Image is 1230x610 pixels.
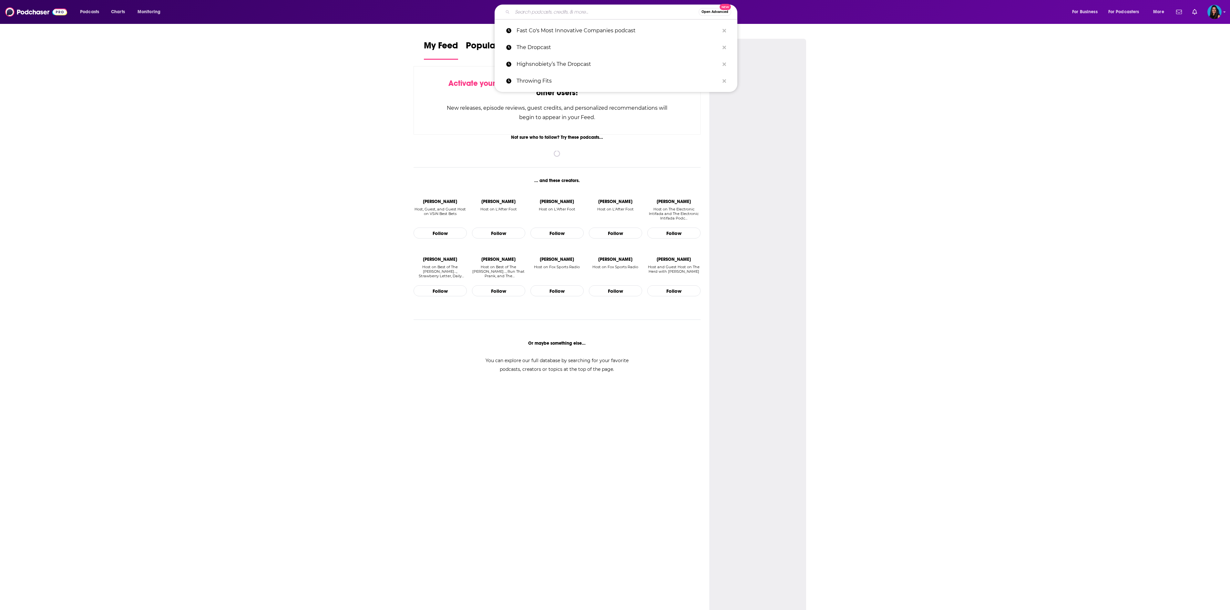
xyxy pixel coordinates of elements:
span: More [1153,7,1164,16]
a: Show notifications dropdown [1174,6,1184,17]
button: Follow [472,285,525,296]
button: Follow [647,285,701,296]
div: Host on L'After Foot [539,207,575,221]
div: Gilbert Brisbois [598,199,632,204]
div: Daniel Riolo [540,199,574,204]
button: Follow [414,285,467,296]
a: Show notifications dropdown [1190,6,1200,17]
div: New releases, episode reviews, guest credits, and personalized recommendations will begin to appe... [446,103,668,122]
div: Host, Guest, and Guest Host on VSiN Best Bets [414,207,467,221]
div: Host on L'After Foot [480,207,517,221]
button: Follow [414,228,467,239]
span: Charts [111,7,125,16]
span: Activate your Feed [448,78,515,88]
span: Podcasts [80,7,99,16]
div: by following Podcasts, Creators, Lists, and other Users! [446,79,668,97]
span: Logged in as kateyquinn [1207,5,1222,19]
div: Steve Covino [657,257,691,262]
button: Follow [647,228,701,239]
button: open menu [1068,7,1106,17]
a: The Dropcast [495,39,737,56]
div: Host on Best of The [PERSON_NAME]…, Run That Prank, and The [PERSON_NAME] Morning Show [472,265,525,278]
div: Host and Guest Host on The Herd with [PERSON_NAME] [647,265,701,274]
div: Wes Reynolds [423,199,457,204]
div: Host on L'After Foot [597,207,634,211]
span: New [720,4,731,10]
div: ... and these creators. [414,178,701,183]
div: You can explore our full database by searching for your favorite podcasts, creators or topics at ... [477,356,636,374]
button: open menu [1104,7,1149,17]
button: Follow [589,285,642,296]
a: Throwing Fits [495,73,737,89]
span: Popular Feed [466,40,521,55]
div: Host on L'After Foot [597,207,634,221]
div: Or maybe something else... [414,341,701,346]
button: Follow [472,228,525,239]
div: Host on Best of The Steve Harvey Mor…, Strawberry Letter, Daily Inspiration: The Steve…, and The ... [414,265,467,279]
div: Host on Best of The [PERSON_NAME]…, Strawberry Letter, Daily Inspiration: The [PERSON_NAME]…, and... [414,265,467,278]
button: Follow [530,228,584,239]
div: Host, Guest, and Guest Host on VSiN Best Bets [414,207,467,216]
div: Host on Best of The Steve Harvey Mor…, Run That Prank, and The Steve Harvey Morning Show [472,265,525,279]
span: For Business [1072,7,1098,16]
a: My Feed [424,40,458,60]
span: For Podcasters [1108,7,1139,16]
p: Throwing Fits [517,73,719,89]
div: Host on Fox Sports Radio [534,265,580,269]
a: Highsnobiety’s The Dropcast [495,56,737,73]
div: Mike Harmon [598,257,632,262]
button: open menu [133,7,169,17]
button: open menu [76,7,108,17]
div: Steve Harvey [423,257,457,262]
div: Host on Fox Sports Radio [592,265,638,279]
span: My Feed [424,40,458,55]
img: User Profile [1207,5,1222,19]
div: Host on L'After Foot [480,207,517,211]
button: Follow [589,228,642,239]
div: Dan Beyer [540,257,574,262]
span: Open Advanced [702,10,728,14]
div: Not sure who to follow? Try these podcasts... [414,135,701,140]
a: Popular Feed [466,40,521,60]
div: Host on The Electronic Intifada and The Electronic Intifada Podc… [647,207,701,220]
div: Host on The Electronic Intifada and The Electronic Intifada Podc… [647,207,701,221]
span: Monitoring [138,7,160,16]
button: Show profile menu [1207,5,1222,19]
p: The Dropcast [517,39,719,56]
div: Host and Guest Host on The Herd with Colin Cowherd [647,265,701,279]
p: Fast Co's Most Innovative Companies podcast [517,22,719,39]
div: Host on Fox Sports Radio [592,265,638,269]
button: open menu [1149,7,1172,17]
div: Thomas Miles [481,257,516,262]
input: Search podcasts, credits, & more... [512,7,699,17]
a: Charts [107,7,129,17]
div: Host on Fox Sports Radio [534,265,580,279]
div: Nora Barrows-Friedman [657,199,691,204]
p: Highsnobiety’s The Dropcast [517,56,719,73]
button: Follow [530,285,584,296]
img: Podchaser - Follow, Share and Rate Podcasts [5,6,67,18]
button: Open AdvancedNew [699,8,731,16]
div: Jerome Rothen [481,199,516,204]
a: Fast Co's Most Innovative Companies podcast [495,22,737,39]
div: Host on L'After Foot [539,207,575,211]
div: Search podcasts, credits, & more... [501,5,743,19]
